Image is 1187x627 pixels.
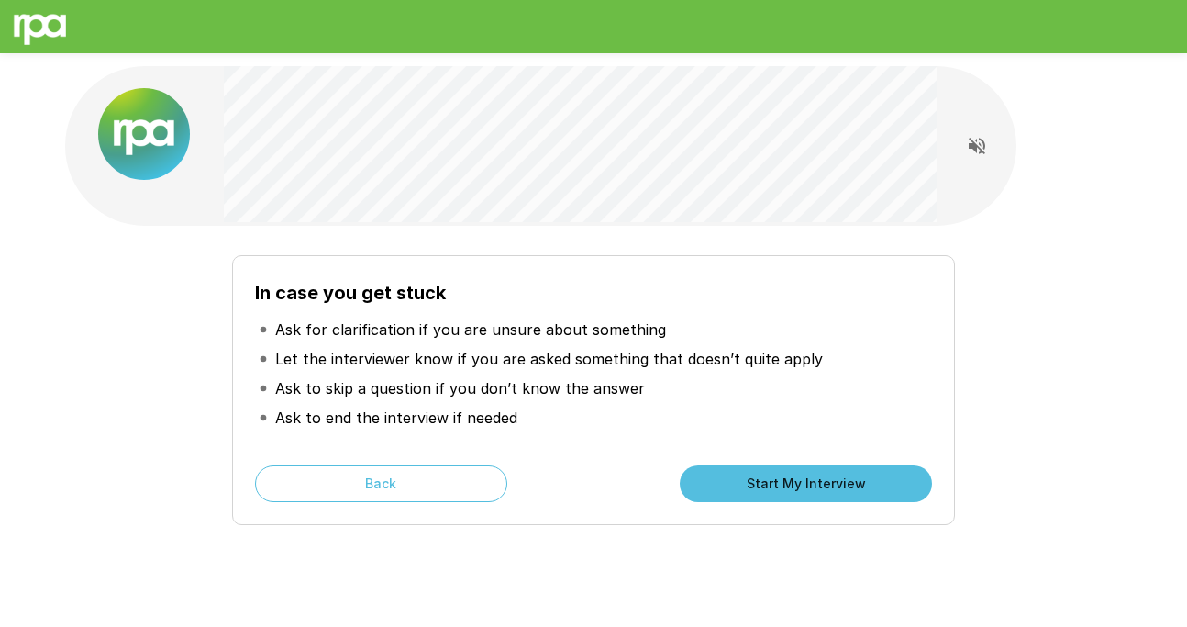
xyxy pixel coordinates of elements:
[680,465,932,502] button: Start My Interview
[275,407,517,429] p: Ask to end the interview if needed
[255,465,507,502] button: Back
[275,348,823,370] p: Let the interviewer know if you are asked something that doesn’t quite apply
[275,377,645,399] p: Ask to skip a question if you don’t know the answer
[275,319,666,341] p: Ask for clarification if you are unsure about something
[959,128,995,164] button: Read questions aloud
[255,282,446,304] b: In case you get stuck
[98,88,190,180] img: new%2520logo%2520(1).png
